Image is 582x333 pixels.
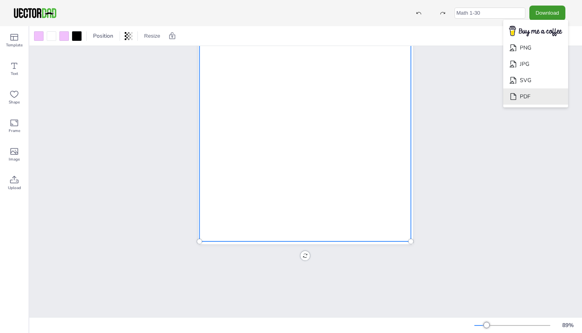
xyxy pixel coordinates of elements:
button: Download [529,6,565,20]
span: Frame [9,128,20,134]
span: Position [91,32,115,40]
li: SVG [503,72,568,88]
span: Upload [8,185,21,191]
span: Image [9,156,20,163]
img: VectorDad-1.png [13,7,57,19]
li: PNG [503,40,568,56]
span: Shape [9,99,20,105]
input: template name [455,8,525,19]
li: JPG [503,56,568,72]
li: PDF [503,88,568,105]
button: Resize [141,30,164,42]
ul: Download [503,20,568,107]
span: Template [6,42,23,48]
img: buymecoffee.png [504,23,567,39]
div: 89 % [558,322,577,329]
span: Text [11,71,18,77]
